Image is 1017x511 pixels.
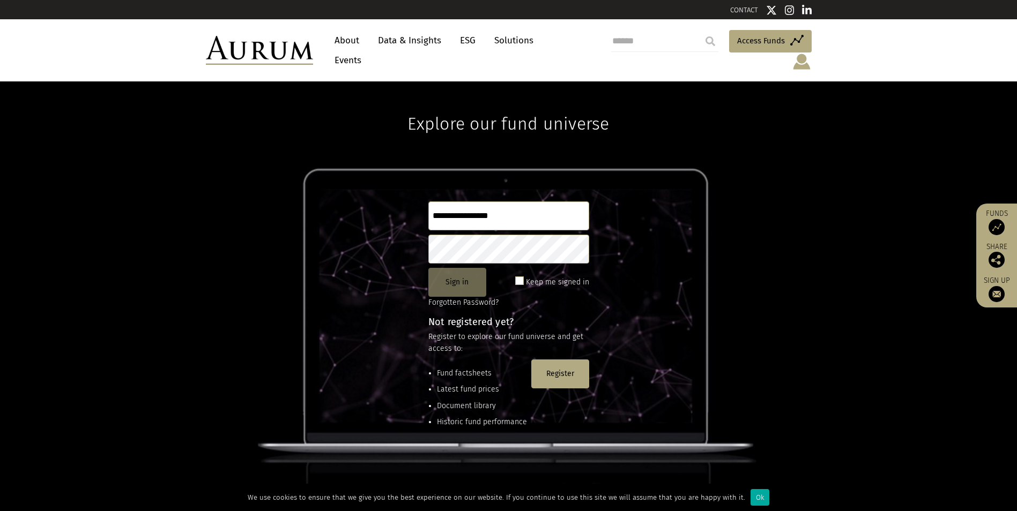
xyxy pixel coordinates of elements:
h4: Not registered yet? [428,317,589,327]
img: Instagram icon [785,5,795,16]
p: Register to explore our fund universe and get access to: [428,331,589,355]
img: Linkedin icon [802,5,812,16]
a: ESG [455,31,481,50]
input: Submit [700,31,721,52]
li: Document library [437,400,527,412]
li: Latest fund prices [437,384,527,395]
a: Solutions [489,31,539,50]
a: Events [329,50,361,70]
a: Funds [982,209,1012,235]
a: Forgotten Password? [428,298,499,307]
span: Access Funds [737,34,785,47]
h1: Explore our fund universe [407,81,609,134]
img: Sign up to our newsletter [989,286,1005,302]
a: About [329,31,365,50]
img: Share this post [989,252,1005,268]
a: Access Funds [729,30,812,52]
label: Keep me signed in [526,276,589,289]
button: Sign in [428,268,486,297]
a: Sign up [982,276,1012,302]
a: CONTACT [730,6,758,14]
img: account-icon.svg [792,52,812,71]
button: Register [531,359,589,388]
img: Access Funds [989,219,1005,235]
li: Fund factsheets [437,367,527,379]
a: Data & Insights [373,31,447,50]
div: Ok [751,489,769,506]
img: Twitter icon [766,5,777,16]
div: Share [982,243,1012,268]
img: Aurum [206,36,313,65]
li: Historic fund performance [437,416,527,428]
